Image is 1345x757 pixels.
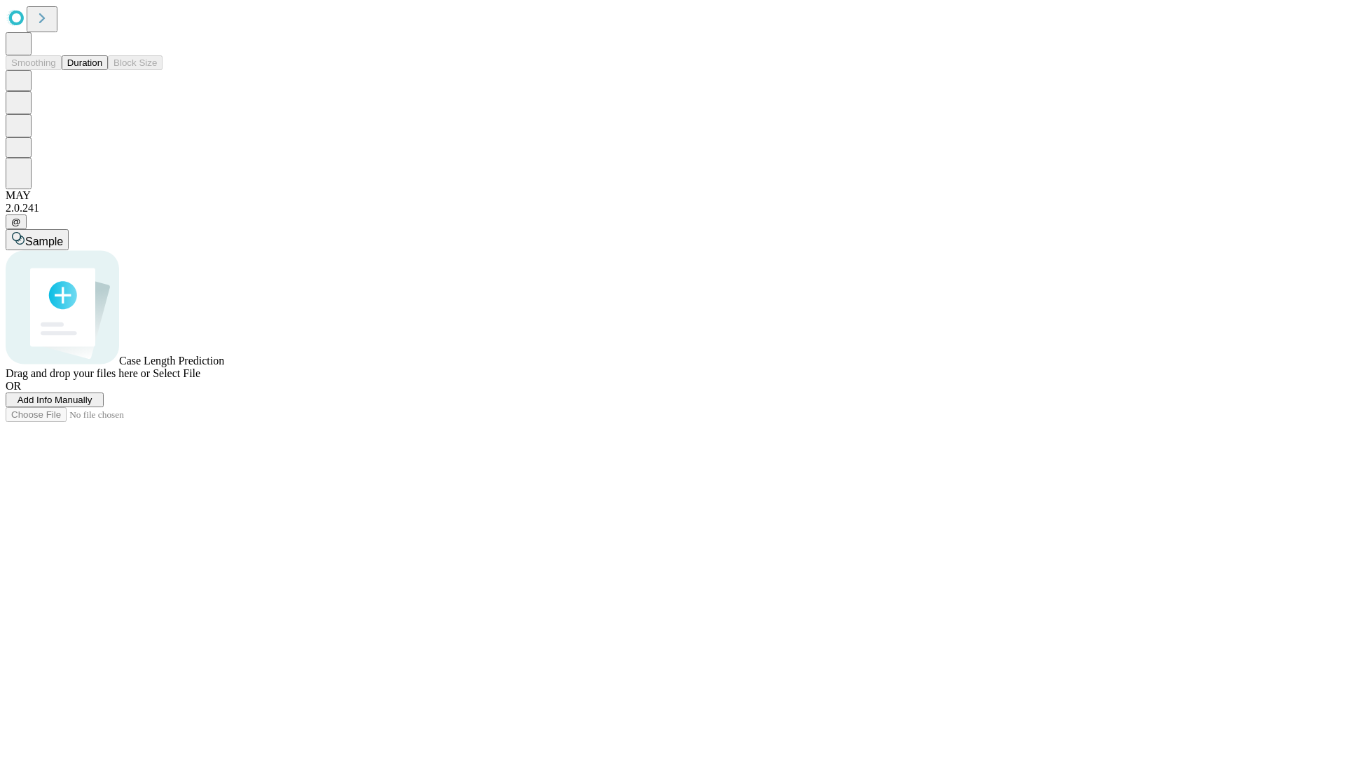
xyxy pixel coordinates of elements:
[119,355,224,367] span: Case Length Prediction
[6,189,1339,202] div: MAY
[11,217,21,227] span: @
[6,393,104,407] button: Add Info Manually
[6,229,69,250] button: Sample
[6,367,150,379] span: Drag and drop your files here or
[108,55,163,70] button: Block Size
[6,380,21,392] span: OR
[6,55,62,70] button: Smoothing
[6,202,1339,214] div: 2.0.241
[62,55,108,70] button: Duration
[153,367,200,379] span: Select File
[6,214,27,229] button: @
[25,236,63,247] span: Sample
[18,395,92,405] span: Add Info Manually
